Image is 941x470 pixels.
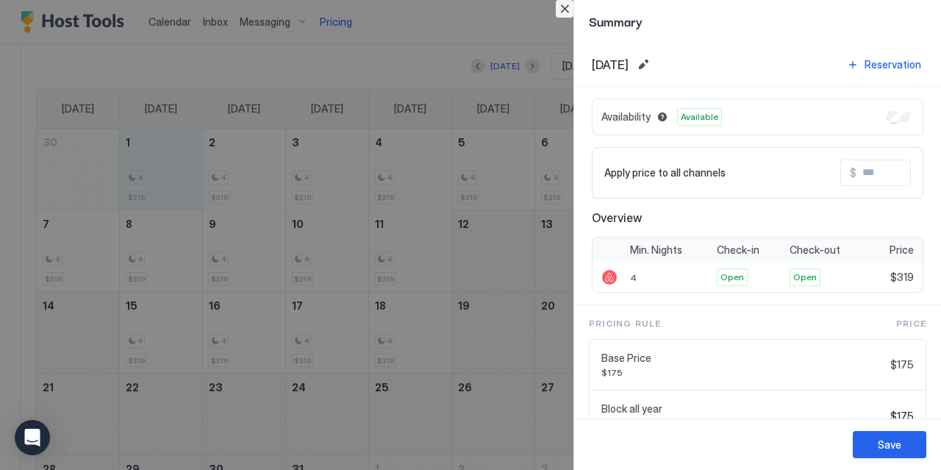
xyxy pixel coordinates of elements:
[896,317,926,330] span: Price
[601,402,884,416] span: Block all year
[845,54,923,74] button: Reservation
[890,358,914,371] span: $175
[592,57,629,72] span: [DATE]
[890,243,914,257] span: Price
[604,166,726,179] span: Apply price to all channels
[853,431,926,458] button: Save
[601,352,884,365] span: Base Price
[630,243,682,257] span: Min. Nights
[717,243,759,257] span: Check-in
[720,271,744,284] span: Open
[654,108,671,126] button: Blocked dates override all pricing rules and remain unavailable until manually unblocked
[878,437,901,452] div: Save
[890,410,914,423] span: $175
[634,56,652,74] button: Edit date range
[850,166,856,179] span: $
[793,271,817,284] span: Open
[601,367,884,378] span: $175
[865,57,921,72] div: Reservation
[601,110,651,124] span: Availability
[630,272,637,283] span: 4
[15,420,50,455] div: Open Intercom Messenger
[890,271,914,284] span: $319
[681,110,718,124] span: Available
[592,210,923,225] span: Overview
[790,243,840,257] span: Check-out
[589,317,661,330] span: Pricing Rule
[589,12,926,30] span: Summary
